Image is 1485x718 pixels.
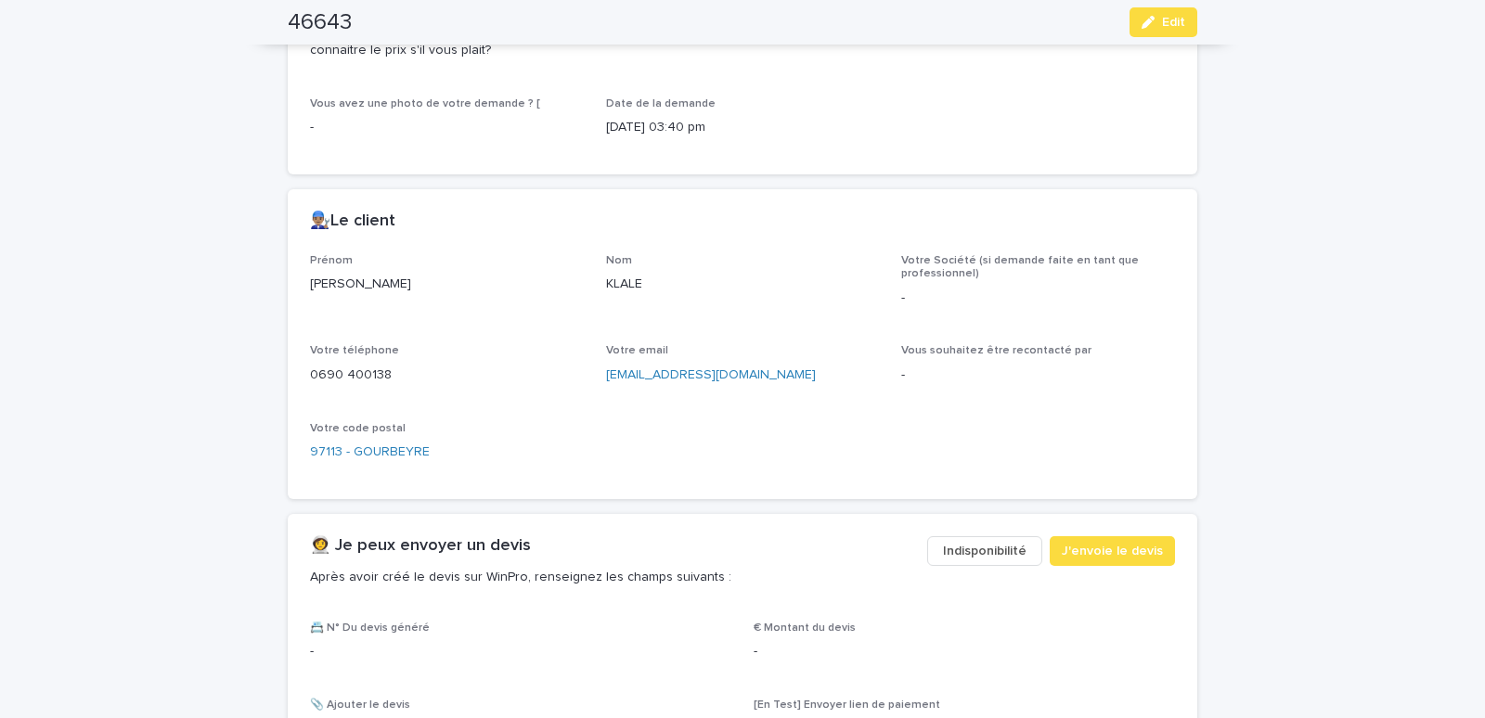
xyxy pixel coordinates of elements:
span: Date de la demande [606,98,716,109]
p: - [901,365,1175,385]
button: Indisponibilité [927,536,1042,566]
button: Edit [1130,7,1197,37]
span: Votre Société (si demande faite en tant que professionnel) [901,255,1139,279]
span: Prénom [310,255,353,266]
p: 0690 400138 [310,365,584,385]
span: Vous avez une photo de votre demande ? [ [310,98,540,109]
a: [EMAIL_ADDRESS][DOMAIN_NAME] [606,368,816,381]
p: - [310,118,584,137]
span: Vous souhaitez être recontacté par [901,345,1091,356]
p: [PERSON_NAME] [310,275,584,294]
span: J'envoie le devis [1062,542,1163,560]
span: Votre email [606,345,668,356]
span: € Montant du devis [754,622,856,634]
h2: 46643 [288,9,352,36]
button: J'envoie le devis [1050,536,1175,566]
span: 📎 Ajouter le devis [310,699,410,711]
p: - [754,642,1175,661]
p: KLALE [606,275,880,294]
p: Après avoir créé le devis sur WinPro, renseignez les champs suivants : [310,569,912,585]
span: Votre téléphone [310,345,399,356]
p: - [901,288,1175,308]
h2: 👩‍🚀 Je peux envoyer un devis [310,536,531,557]
p: [DATE] 03:40 pm [606,118,880,137]
span: Edit [1162,16,1185,29]
span: [En Test] Envoyer lien de paiement [754,699,940,711]
h2: 👨🏽‍🔧Le client [310,212,395,232]
p: - [310,642,731,661]
span: Indisponibilité [943,542,1027,560]
a: 97113 - GOURBEYRE [310,442,430,462]
span: Nom [606,255,632,266]
span: Votre code postal [310,423,406,434]
span: 📇 N° Du devis généré [310,622,430,634]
